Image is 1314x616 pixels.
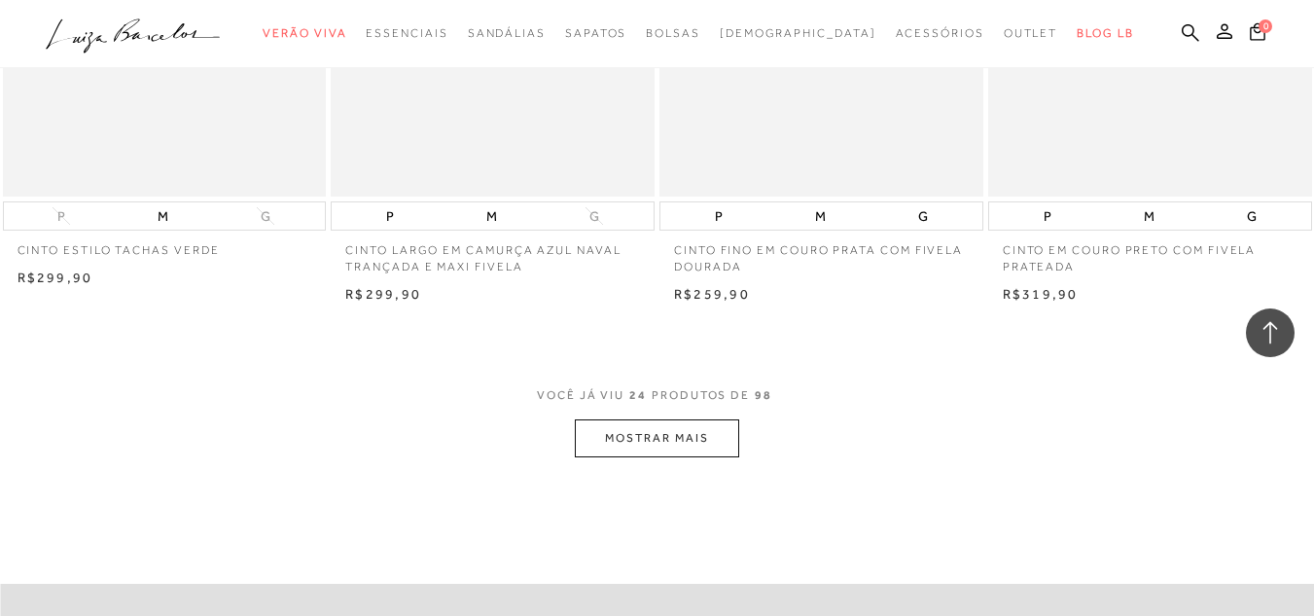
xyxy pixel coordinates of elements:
button: M [480,202,503,230]
button: G [584,207,605,226]
a: BLOG LB [1077,16,1133,52]
button: G [255,207,276,226]
span: R$259,90 [674,286,750,302]
span: Bolsas [646,26,700,40]
span: 0 [1259,19,1272,33]
button: G [912,202,934,230]
a: categoryNavScreenReaderText [565,16,626,52]
span: Sapatos [565,26,626,40]
button: M [152,202,174,230]
span: Essenciais [366,26,447,40]
a: categoryNavScreenReaderText [366,16,447,52]
button: P [380,202,400,230]
button: P [52,207,71,226]
a: CINTO EM COURO PRETO COM FIVELA PRATEADA [988,231,1312,275]
a: categoryNavScreenReaderText [1004,16,1058,52]
button: G [1241,202,1262,230]
span: Verão Viva [263,26,346,40]
a: categoryNavScreenReaderText [896,16,984,52]
a: noSubCategoriesText [720,16,876,52]
a: categoryNavScreenReaderText [468,16,546,52]
span: R$319,90 [1003,286,1079,302]
button: 0 [1244,21,1271,48]
span: 98 [755,388,772,402]
span: 24 [629,388,647,402]
a: CINTO FINO EM COURO PRATA COM FIVELA DOURADA [659,231,983,275]
span: R$299,90 [345,286,421,302]
span: R$299,90 [18,270,93,285]
span: Acessórios [896,26,984,40]
a: CINTO LARGO EM CAMURÇA AZUL NAVAL TRANÇADA E MAXI FIVELA [331,231,655,275]
span: BLOG LB [1077,26,1133,40]
button: P [1038,202,1057,230]
button: MOSTRAR MAIS [575,419,738,457]
span: Outlet [1004,26,1058,40]
button: P [709,202,728,230]
button: M [809,202,832,230]
button: M [1138,202,1160,230]
span: [DEMOGRAPHIC_DATA] [720,26,876,40]
span: Sandálias [468,26,546,40]
a: categoryNavScreenReaderText [646,16,700,52]
a: CINTO ESTILO TACHAS VERDE [3,231,327,259]
span: VOCÊ JÁ VIU PRODUTOS DE [537,388,777,402]
a: categoryNavScreenReaderText [263,16,346,52]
